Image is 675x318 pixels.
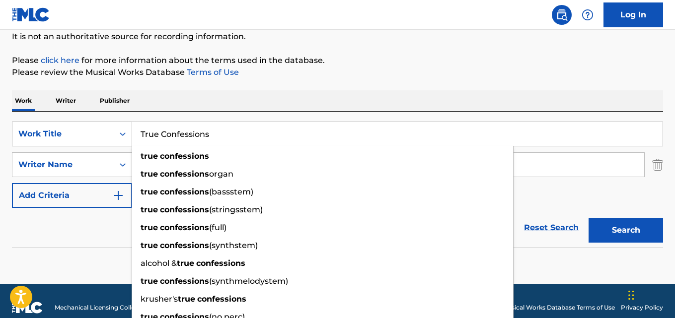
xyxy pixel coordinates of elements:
[12,122,663,248] form: Search Form
[160,169,209,179] strong: confessions
[160,205,209,214] strong: confessions
[12,90,35,111] p: Work
[556,9,568,21] img: search
[621,303,663,312] a: Privacy Policy
[209,169,233,179] span: organ
[12,183,132,208] button: Add Criteria
[625,270,675,318] iframe: Chat Widget
[578,5,598,25] div: Help
[160,223,209,232] strong: confessions
[160,276,209,286] strong: confessions
[141,187,158,196] strong: true
[112,190,124,201] img: 9d2ae6d4665cec9f34b9.svg
[589,218,663,243] button: Search
[160,151,209,161] strong: confessions
[178,294,195,304] strong: true
[177,258,194,268] strong: true
[209,276,288,286] span: (synthmelodystem)
[141,169,158,179] strong: true
[209,223,226,232] span: (full)
[41,56,79,65] a: click here
[582,9,594,21] img: help
[141,205,158,214] strong: true
[209,241,258,250] span: (synthstem)
[53,90,79,111] p: Writer
[209,187,253,196] span: (bassstem)
[652,152,663,177] img: Delete Criterion
[160,187,209,196] strong: confessions
[12,55,663,66] p: Please for more information about the terms used in the database.
[141,241,158,250] strong: true
[55,303,170,312] span: Mechanical Licensing Collective © 2025
[185,67,239,77] a: Terms of Use
[196,258,245,268] strong: confessions
[18,159,108,171] div: Writer Name
[12,7,50,22] img: MLC Logo
[141,223,158,232] strong: true
[160,241,209,250] strong: confessions
[12,66,663,78] p: Please review the Musical Works Database
[502,303,615,312] a: Musical Works Database Terms of Use
[141,151,158,161] strong: true
[18,128,108,140] div: Work Title
[12,302,43,314] img: logo
[141,276,158,286] strong: true
[603,2,663,27] a: Log In
[519,217,584,239] a: Reset Search
[197,294,246,304] strong: confessions
[97,90,133,111] p: Publisher
[12,31,663,43] p: It is not an authoritative source for recording information.
[141,258,177,268] span: alcohol &
[141,294,178,304] span: krusher's
[552,5,572,25] a: Public Search
[628,280,634,310] div: Drag
[209,205,263,214] span: (stringsstem)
